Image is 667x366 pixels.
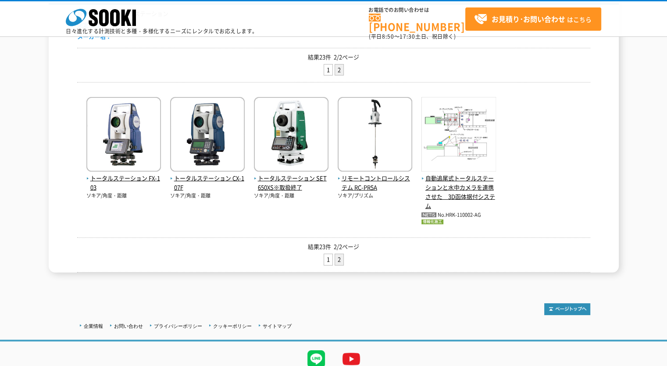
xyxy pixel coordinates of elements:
[170,192,245,200] p: ソキア/角度・距離
[170,165,245,192] a: トータルステーション CX-107F
[66,29,258,34] p: 日々進化する計測技術と多種・多様化するニーズにレンタルでお応えします。
[154,323,202,329] a: プライバシーポリシー
[465,7,601,31] a: お見積り･お問い合わせはこちら
[86,165,161,192] a: トータルステーション FX-103
[369,7,465,13] span: お電話でのお問い合わせは
[77,242,590,251] p: 結果23件 2/2ページ
[324,254,332,265] a: 1
[170,174,245,192] span: トータルステーション CX-107F
[544,303,590,315] img: トップページへ
[369,14,465,32] a: [PHONE_NUMBER]
[338,165,412,192] a: リモートコントロールシステム RC-PR5A
[254,174,328,192] span: トータルステーション SET650XS※取扱終了
[421,219,443,224] img: 情報化施工
[335,64,344,76] li: 2
[369,32,456,40] span: (平日 ～ 土日、祝日除く)
[338,192,412,200] p: ソキア/プリズム
[254,97,328,174] img: SET650XS※取扱終了
[399,32,415,40] span: 17:30
[86,192,161,200] p: ソキア/角度・距離
[338,97,412,174] img: RC-PR5A
[335,254,344,266] li: 2
[338,174,412,192] span: リモートコントロールシステム RC-PR5A
[84,323,103,329] a: 企業情報
[324,65,332,75] a: 1
[421,174,496,210] span: 自動追尾式トータルステーションと水中カメラを連携させた 3D函体据付システム
[421,165,496,211] a: 自動追尾式トータルステーションと水中カメラを連携させた 3D函体据付システム
[421,97,496,174] img: 自動追尾式トータルステーションと水中カメラを連携させた 3D函体据付システム
[474,13,592,26] span: はこちら
[421,211,496,220] p: No.HRK-110002-AG
[382,32,394,40] span: 8:50
[492,14,565,24] strong: お見積り･お問い合わせ
[213,323,252,329] a: クッキーポリシー
[86,97,161,174] img: FX-103
[263,323,292,329] a: サイトマップ
[170,97,245,174] img: CX-107F
[254,192,328,200] p: ソキア/角度・距離
[254,165,328,192] a: トータルステーション SET650XS※取扱終了
[114,323,143,329] a: お問い合わせ
[86,174,161,192] span: トータルステーション FX-103
[77,53,590,62] p: 結果23件 2/2ページ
